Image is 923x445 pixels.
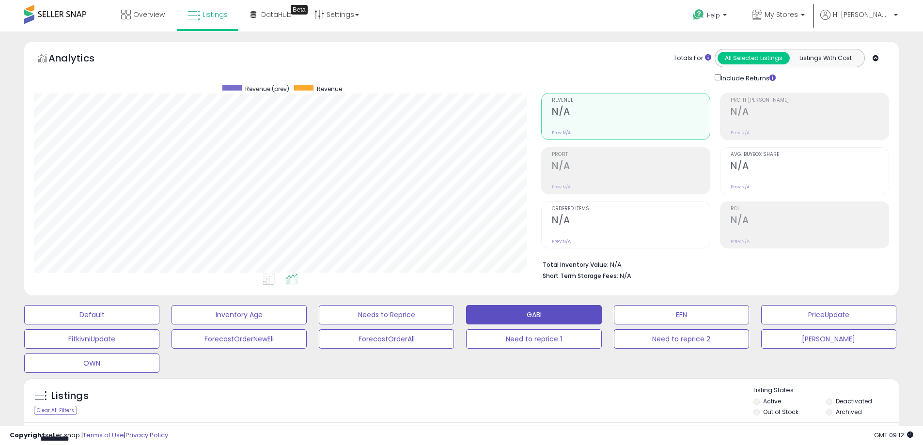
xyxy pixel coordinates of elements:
[133,10,165,19] span: Overview
[761,305,896,324] button: PriceUpdate
[261,10,292,19] span: DataHub
[707,72,787,83] div: Include Returns
[552,152,710,157] span: Profit
[48,51,113,67] h5: Analytics
[620,271,631,280] span: N/A
[552,206,710,212] span: Ordered Items
[466,329,601,349] button: Need to reprice 1
[24,329,159,349] button: FitkivniUpdate
[319,329,454,349] button: ForecastOrderAll
[552,130,571,136] small: Prev: N/A
[820,10,898,31] a: Hi [PERSON_NAME]
[765,10,798,19] span: My Stores
[291,5,308,15] div: Tooltip anchor
[731,106,889,119] h2: N/A
[614,329,749,349] button: Need to reprice 2
[24,305,159,324] button: Default
[543,261,609,269] b: Total Inventory Value:
[552,98,710,103] span: Revenue
[763,397,781,405] label: Active
[319,305,454,324] button: Needs to Reprice
[685,1,736,31] a: Help
[731,152,889,157] span: Avg. Buybox Share
[707,11,720,19] span: Help
[466,305,601,324] button: GABI
[833,10,891,19] span: Hi [PERSON_NAME]
[552,106,710,119] h2: N/A
[874,430,913,440] span: 2025-10-6 09:12 GMT
[24,353,159,373] button: OWN
[731,184,750,190] small: Prev: N/A
[731,215,889,228] h2: N/A
[552,184,571,190] small: Prev: N/A
[10,431,168,440] div: seller snap | |
[10,430,45,440] strong: Copyright
[761,329,896,349] button: [PERSON_NAME]
[692,9,704,21] i: Get Help
[543,258,882,270] li: N/A
[552,215,710,228] h2: N/A
[789,52,861,64] button: Listings With Cost
[245,85,289,93] span: Revenue (prev)
[731,206,889,212] span: ROI
[718,52,790,64] button: All Selected Listings
[51,389,89,403] h5: Listings
[731,130,750,136] small: Prev: N/A
[673,54,711,63] div: Totals For
[34,406,77,415] div: Clear All Filters
[614,305,749,324] button: EFN
[763,408,798,416] label: Out of Stock
[836,408,862,416] label: Archived
[543,272,618,280] b: Short Term Storage Fees:
[172,329,307,349] button: ForecastOrderNewEli
[172,305,307,324] button: Inventory Age
[731,238,750,244] small: Prev: N/A
[203,10,228,19] span: Listings
[317,85,342,93] span: Revenue
[552,160,710,173] h2: N/A
[753,386,899,395] p: Listing States:
[731,98,889,103] span: Profit [PERSON_NAME]
[836,397,872,405] label: Deactivated
[552,238,571,244] small: Prev: N/A
[731,160,889,173] h2: N/A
